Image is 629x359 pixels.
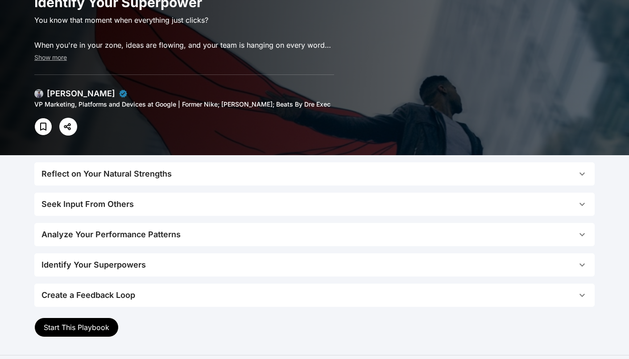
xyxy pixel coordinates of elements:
[119,89,128,98] div: Verified partner - Daryl Butler
[34,39,334,51] p: When you're in your zone, ideas are flowing, and your team is hanging on every word? That's your ...
[41,259,146,271] div: Identify Your Superpowers
[34,100,334,109] div: VP Marketing, Platforms and Devices at Google | Former Nike; [PERSON_NAME]; Beats By Dre Exec
[34,193,595,216] button: Seek Input From Others
[34,253,595,276] button: Identify Your Superpowers
[34,318,119,337] button: Start This Playbook
[41,168,172,180] div: Reflect on Your Natural Strengths
[34,53,67,62] button: Show more
[41,289,135,301] div: Create a Feedback Loop
[34,118,52,136] button: Save
[34,14,334,26] p: You know that moment when everything just clicks?
[34,223,595,246] button: Analyze Your Performance Patterns
[34,89,43,98] img: avatar of Daryl Butler
[41,198,134,210] div: Seek Input From Others
[44,323,109,332] span: Start This Playbook
[34,162,595,186] button: Reflect on Your Natural Strengths
[41,228,181,241] div: Analyze Your Performance Patterns
[47,87,115,100] div: [PERSON_NAME]
[34,284,595,307] button: Create a Feedback Loop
